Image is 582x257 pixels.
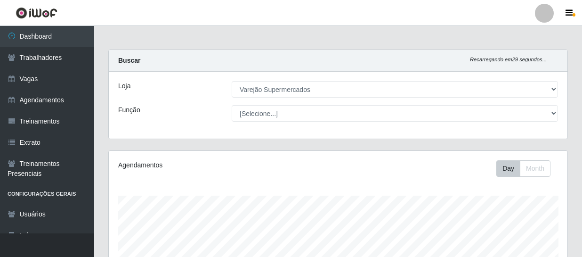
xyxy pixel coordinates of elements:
div: Toolbar with button groups [496,160,558,177]
i: Recarregando em 29 segundos... [470,57,547,62]
strong: Buscar [118,57,140,64]
label: Função [118,105,140,115]
button: Month [520,160,550,177]
div: Agendamentos [118,160,293,170]
img: CoreUI Logo [16,7,57,19]
div: First group [496,160,550,177]
label: Loja [118,81,130,91]
button: Day [496,160,520,177]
